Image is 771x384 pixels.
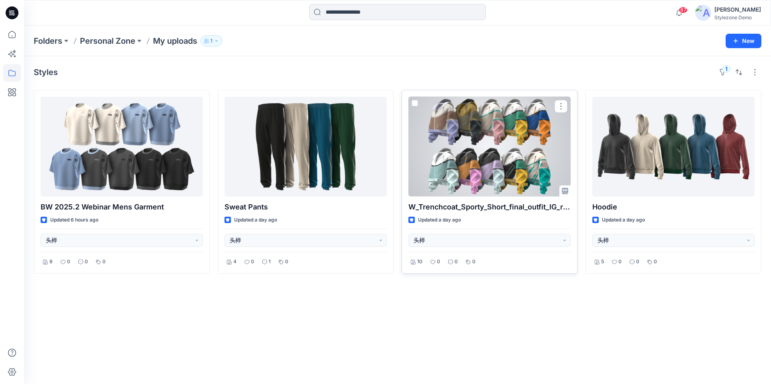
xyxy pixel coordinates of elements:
p: Updated a day ago [602,216,645,224]
p: 1 [210,37,212,45]
p: 0 [455,258,458,266]
p: 5 [601,258,604,266]
p: 0 [67,258,70,266]
button: 1 [716,66,729,79]
button: New [726,34,761,48]
div: [PERSON_NAME] [714,5,761,14]
p: BW 2025.2 Webinar Mens Garment [41,201,203,213]
p: Hoodie [592,201,755,213]
a: BW 2025.2 Webinar Mens Garment [41,97,203,197]
p: 0 [618,258,622,266]
p: 0 [636,258,639,266]
p: 10 [417,258,422,266]
p: Updated 6 hours ago [50,216,98,224]
p: 0 [437,258,440,266]
p: 0 [654,258,657,266]
a: Folders [34,35,62,47]
p: 0 [285,258,288,266]
p: Sweat Pants [224,201,387,213]
p: 0 [251,258,254,266]
p: Updated a day ago [234,216,277,224]
p: 4 [233,258,237,266]
p: W_Trenchcoat_Sporty_Short_final_outfit_IG_reel [408,201,571,213]
a: W_Trenchcoat_Sporty_Short_final_outfit_IG_reel [408,97,571,197]
p: 9 [49,258,53,266]
p: 0 [472,258,475,266]
p: My uploads [153,35,197,47]
a: Sweat Pants [224,97,387,197]
p: 0 [85,258,88,266]
div: Stylezone Demo [714,14,761,20]
h4: Styles [34,67,58,77]
span: 87 [679,7,687,13]
img: avatar [695,5,711,21]
a: Personal Zone [80,35,135,47]
p: 0 [102,258,106,266]
p: 1 [269,258,271,266]
p: Updated a day ago [418,216,461,224]
a: Hoodie [592,97,755,197]
button: 1 [200,35,222,47]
